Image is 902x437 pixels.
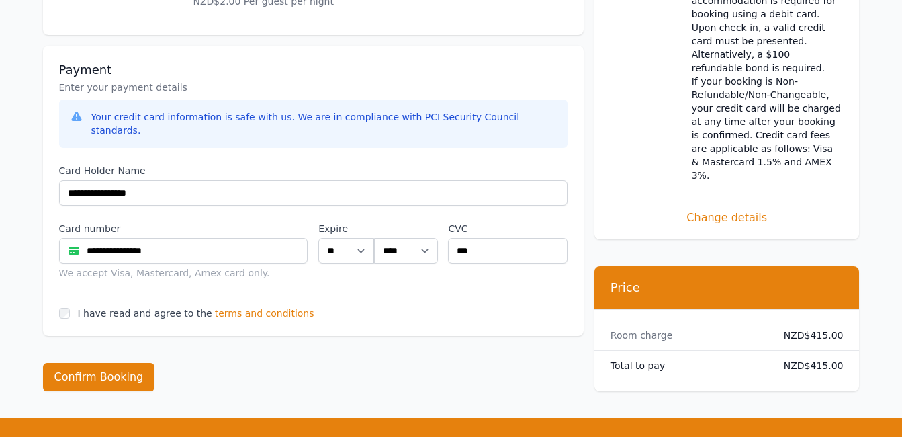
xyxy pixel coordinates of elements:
dd: NZD$415.00 [773,359,844,372]
label: . [374,222,437,235]
label: Card number [59,222,308,235]
h3: Payment [59,62,568,78]
label: CVC [448,222,567,235]
h3: Price [611,280,844,296]
dd: NZD$415.00 [773,329,844,342]
button: Confirm Booking [43,363,155,391]
label: I have read and agree to the [78,308,212,319]
span: terms and conditions [215,307,314,320]
p: Enter your payment details [59,81,568,94]
div: We accept Visa, Mastercard, Amex card only. [59,266,308,280]
label: Expire [318,222,374,235]
dt: Room charge [611,329,762,342]
span: Change details [611,210,844,226]
dt: Total to pay [611,359,762,372]
label: Card Holder Name [59,164,568,177]
div: Your credit card information is safe with us. We are in compliance with PCI Security Council stan... [91,110,557,137]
